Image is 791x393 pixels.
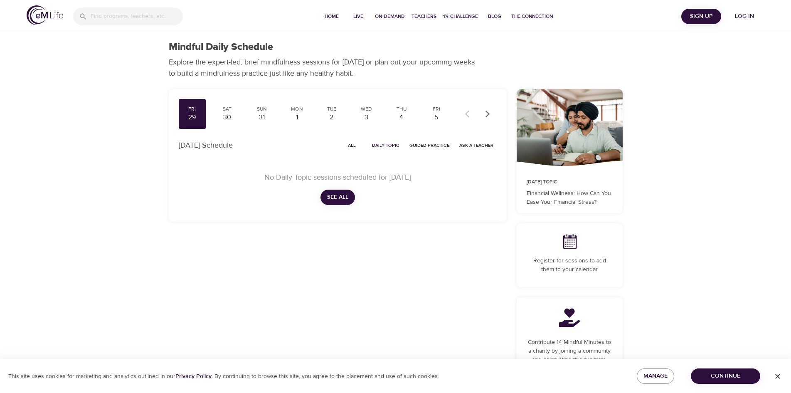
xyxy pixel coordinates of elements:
[286,106,307,113] div: Mon
[372,141,399,149] span: Daily Topic
[412,12,436,21] span: Teachers
[728,11,761,22] span: Log in
[643,371,668,381] span: Manage
[375,12,405,21] span: On-Demand
[527,189,613,207] p: Financial Wellness: How Can You Ease Your Financial Stress?
[179,140,233,151] p: [DATE] Schedule
[426,106,447,113] div: Fri
[456,139,497,152] button: Ask a Teacher
[391,113,412,122] div: 4
[321,113,342,122] div: 2
[169,41,273,53] h1: Mindful Daily Schedule
[286,113,307,122] div: 1
[527,178,613,186] p: [DATE] Topic
[527,257,613,274] p: Register for sessions to add them to your calendar
[91,7,183,25] input: Find programs, teachers, etc...
[321,106,342,113] div: Tue
[322,12,342,21] span: Home
[356,106,377,113] div: Wed
[251,106,272,113] div: Sun
[459,141,493,149] span: Ask a Teacher
[527,338,613,364] p: Contribute 14 Mindful Minutes to a charity by joining a community and completing this program.
[217,106,237,113] div: Sat
[27,5,63,25] img: logo
[251,113,272,122] div: 31
[339,139,365,152] button: All
[356,113,377,122] div: 3
[426,113,447,122] div: 5
[443,12,478,21] span: 1% Challenge
[320,190,355,205] button: See All
[391,106,412,113] div: Thu
[175,373,212,380] a: Privacy Policy
[348,12,368,21] span: Live
[182,113,203,122] div: 29
[681,9,721,24] button: Sign Up
[169,57,481,79] p: Explore the expert-led, brief mindfulness sessions for [DATE] or plan out your upcoming weeks to ...
[511,12,553,21] span: The Connection
[189,172,487,183] p: No Daily Topic sessions scheduled for [DATE]
[217,113,237,122] div: 30
[685,11,718,22] span: Sign Up
[485,12,505,21] span: Blog
[342,141,362,149] span: All
[182,106,203,113] div: Fri
[409,141,449,149] span: Guided Practice
[369,139,403,152] button: Daily Topic
[327,192,348,203] span: See All
[697,371,754,381] span: Continue
[724,9,764,24] button: Log in
[691,368,760,384] button: Continue
[637,368,674,384] button: Manage
[406,139,453,152] button: Guided Practice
